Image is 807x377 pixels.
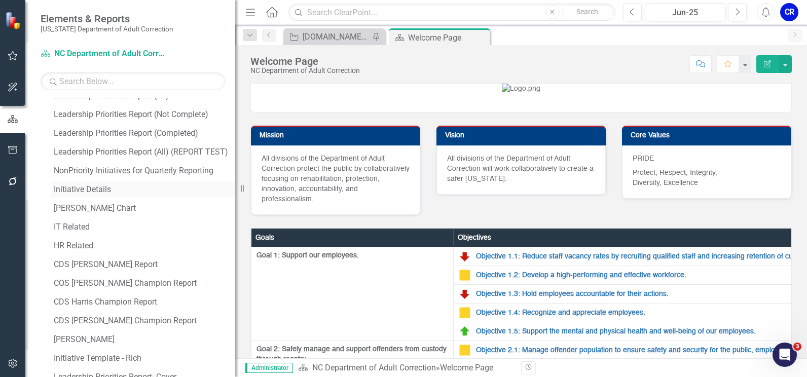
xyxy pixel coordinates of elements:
[51,144,235,160] a: Leadership Priorities Report (All) (REPORT TEST)
[41,48,167,60] a: NC Department of Adult Correction
[562,5,613,19] button: Search
[303,30,370,43] div: [DOMAIN_NAME][URL]: Stand up and implement DAC Constituent Services.
[54,185,235,194] div: Initiative Details
[286,30,370,43] a: [DOMAIN_NAME][URL]: Stand up and implement DAC Constituent Services.
[54,129,235,138] div: Leadership Priorities Report (Completed)
[54,260,235,269] div: CDS [PERSON_NAME] Report
[54,110,235,119] div: Leadership Priorities Report (Not Complete)
[51,256,235,273] a: CDS [PERSON_NAME] Report
[54,335,235,344] div: [PERSON_NAME]
[459,307,471,319] img: Caution
[445,132,601,139] h3: Vision
[447,154,595,184] p: All divisions of the Department of Adult Correction will work collaboratively to create a safer [...
[256,344,448,364] span: Goal 2: Safely manage and support offenders from custody through reentry.
[408,31,488,44] div: Welcome Page
[51,313,235,329] a: CDS [PERSON_NAME] Champion Report
[54,222,235,232] div: IT Related
[773,343,797,367] iframe: Intercom live chat
[54,279,235,288] div: COS [PERSON_NAME] Champion Report
[648,7,722,19] div: Jun-25
[262,154,410,204] p: All divisions of the Department of Adult Correction protect the public by collaboratively focusin...
[51,275,235,291] a: COS [PERSON_NAME] Champion Report
[51,181,235,198] a: Initiative Details
[250,56,360,67] div: Welcome Page
[631,132,786,139] h3: Core Values
[54,297,235,307] div: CDS Harris Champion Report
[250,67,360,74] div: NC Department of Adult Correction
[633,166,781,188] p: Protect, Respect, Integrity, Diversity, Excellence
[793,343,801,351] span: 3
[780,3,798,21] button: CR
[51,331,235,348] a: [PERSON_NAME]
[251,247,454,341] td: Double-Click to Edit
[51,106,235,123] a: Leadership Priorities Report (Not Complete)
[502,84,540,94] img: Logo.png
[51,238,235,254] a: HR Related
[298,362,513,374] div: »
[256,250,448,260] span: Goal 1: Support our employees.
[54,204,235,213] div: [PERSON_NAME] Chart
[5,11,23,29] img: ClearPoint Strategy
[54,147,235,157] div: Leadership Priorities Report (All) (REPORT TEST)
[51,200,235,216] a: [PERSON_NAME] Chart
[312,363,436,372] a: NC Department of Adult Correction
[54,166,235,175] div: NonPriority Initiatives for Quarterly Reporting
[54,354,235,363] div: Initiative Template - Rich
[41,72,225,90] input: Search Below...
[459,288,471,300] img: Below Target
[51,294,235,310] a: CDS Harris Champion Report
[459,325,471,337] img: On Target
[459,344,471,356] img: Caution
[54,241,235,250] div: HR Related
[633,154,781,166] p: PRIDE
[54,316,235,325] div: CDS [PERSON_NAME] Champion Report
[51,125,235,141] a: Leadership Priorities Report (Completed)
[288,4,615,21] input: Search ClearPoint...
[260,132,415,139] h3: Mission
[51,219,235,235] a: IT Related
[459,250,471,262] img: Below Target
[41,13,173,25] span: Elements & Reports
[51,350,235,366] a: Initiative Template - Rich
[41,25,173,33] small: [US_STATE] Department of Adult Correction
[440,363,493,372] div: Welcome Page
[245,363,293,373] span: Administrator
[576,8,598,16] span: Search
[51,163,235,179] a: NonPriority Initiatives for Quarterly Reporting
[459,269,471,281] img: Caution
[645,3,725,21] button: Jun-25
